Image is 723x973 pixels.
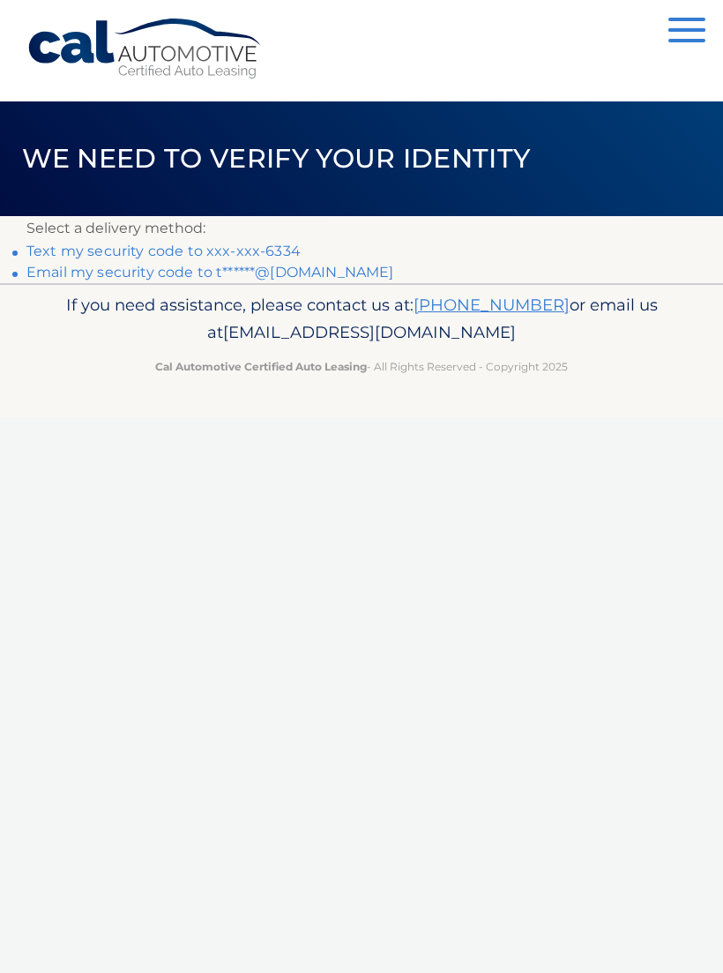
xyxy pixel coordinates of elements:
[22,142,531,175] span: We need to verify your identity
[26,291,697,348] p: If you need assistance, please contact us at: or email us at
[26,357,697,376] p: - All Rights Reserved - Copyright 2025
[26,18,265,80] a: Cal Automotive
[26,264,394,281] a: Email my security code to t******@[DOMAIN_NAME]
[223,322,516,342] span: [EMAIL_ADDRESS][DOMAIN_NAME]
[155,360,367,373] strong: Cal Automotive Certified Auto Leasing
[26,216,697,241] p: Select a delivery method:
[26,243,301,259] a: Text my security code to xxx-xxx-6334
[414,295,570,315] a: [PHONE_NUMBER]
[668,18,705,47] button: Menu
